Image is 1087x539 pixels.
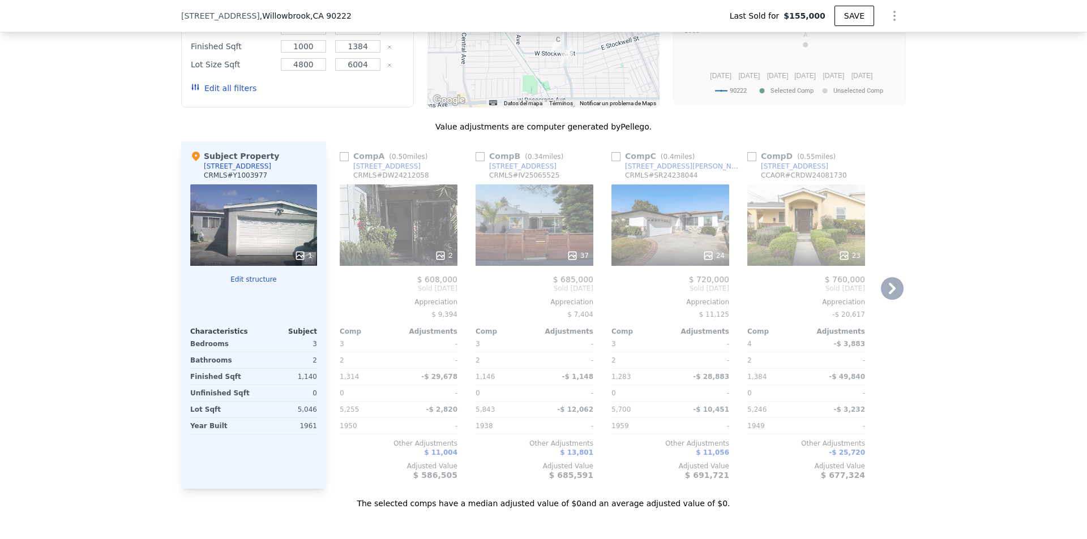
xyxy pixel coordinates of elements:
[747,439,865,448] div: Other Adjustments
[747,297,865,307] div: Appreciation
[747,150,840,162] div: Comp D
[670,327,729,336] div: Adjustments
[747,418,804,434] div: 1949
[611,297,729,307] div: Appreciation
[431,311,457,318] span: $ 9,394
[204,171,267,180] div: CRMLS # Y1003977
[340,389,344,397] span: 0
[673,336,729,352] div: -
[392,153,407,161] span: 0.50
[504,100,542,107] button: Datos del mapa
[310,11,352,20] span: , CA 90222
[190,275,317,284] button: Edit structure
[476,284,593,293] span: Sold [DATE]
[399,327,457,336] div: Adjustments
[747,327,806,336] div: Comp
[191,57,274,72] div: Lot Size Sqft
[656,153,699,161] span: ( miles)
[256,336,317,352] div: 3
[294,250,313,261] div: 1
[689,275,729,284] span: $ 720,000
[567,250,589,261] div: 37
[401,352,457,368] div: -
[560,449,593,456] span: $ 13,801
[611,162,743,171] a: [STREET_ADDRESS][PERSON_NAME]
[340,162,421,171] a: [STREET_ADDRESS]
[476,418,532,434] div: 1938
[489,162,557,171] div: [STREET_ADDRESS]
[794,72,816,80] text: [DATE]
[489,100,497,105] button: Combinaciones de teclas
[747,406,767,413] span: 5,246
[834,406,865,413] span: -$ 3,232
[520,153,568,161] span: ( miles)
[747,389,752,397] span: 0
[784,10,825,21] span: $155,000
[771,87,814,94] text: Selected Comp
[476,439,593,448] div: Other Adjustments
[685,471,729,480] span: $ 691,721
[684,27,700,35] text: $500
[808,385,865,401] div: -
[808,418,865,434] div: -
[190,336,251,352] div: Bedrooms
[256,385,317,401] div: 0
[673,418,729,434] div: -
[821,471,865,480] span: $ 677,324
[534,327,593,336] div: Adjustments
[738,72,760,80] text: [DATE]
[730,87,747,94] text: 90222
[340,406,359,413] span: 5,255
[562,373,593,381] span: -$ 1,148
[611,439,729,448] div: Other Adjustments
[793,153,840,161] span: ( miles)
[834,6,874,26] button: SAVE
[611,406,631,413] span: 5,700
[256,369,317,385] div: 1,140
[191,83,256,94] button: Edit all filters
[476,150,568,162] div: Comp B
[417,275,457,284] span: $ 608,000
[424,449,457,456] span: $ 11,004
[413,471,457,480] span: $ 586,505
[181,489,906,509] div: The selected comps have a median adjusted value of $0 and an average adjusted value of $0 .
[883,5,906,27] button: Show Options
[838,250,861,261] div: 23
[476,297,593,307] div: Appreciation
[384,153,432,161] span: ( miles)
[476,327,534,336] div: Comp
[340,439,457,448] div: Other Adjustments
[476,340,480,348] span: 3
[833,87,883,94] text: Unselected Comp
[489,171,559,180] div: CRMLS # IV25065525
[260,10,352,21] span: , Willowbrook
[611,418,668,434] div: 1959
[256,352,317,368] div: 2
[560,47,573,66] div: 1608 N Wilmington Ave
[625,162,743,171] div: [STREET_ADDRESS][PERSON_NAME]
[191,38,274,54] div: Finished Sqft
[426,406,457,413] span: -$ 2,820
[190,150,279,162] div: Subject Property
[832,311,865,318] span: -$ 20,617
[181,121,906,132] div: Value adjustments are computer generated by Pellego .
[476,373,495,381] span: 1,146
[537,418,593,434] div: -
[747,284,865,293] span: Sold [DATE]
[537,352,593,368] div: -
[190,352,251,368] div: Bathrooms
[699,311,729,318] span: $ 11,125
[340,462,457,471] div: Adjusted Value
[549,471,593,480] span: $ 685,591
[611,352,668,368] div: 2
[747,352,804,368] div: 2
[611,284,729,293] span: Sold [DATE]
[340,418,396,434] div: 1950
[401,418,457,434] div: -
[730,10,784,21] span: Last Sold for
[181,10,260,21] span: [STREET_ADDRESS]
[806,327,865,336] div: Adjustments
[611,327,670,336] div: Comp
[747,340,752,348] span: 4
[673,385,729,401] div: -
